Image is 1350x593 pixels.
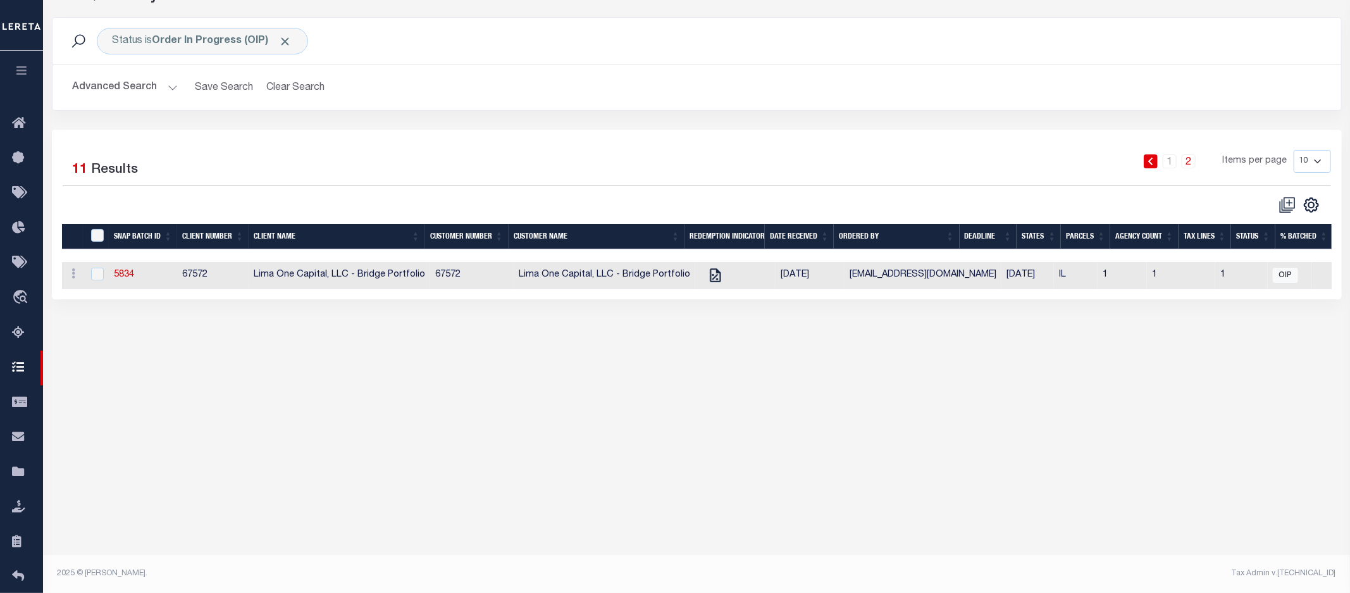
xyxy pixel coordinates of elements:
a: 2 [1182,154,1196,168]
th: % batched: activate to sort column ascending [1275,224,1333,250]
th: Customer Number: activate to sort column ascending [425,224,509,250]
td: Lima One Capital, LLC - Bridge Portfolio [514,262,695,289]
th: Tax Lines: activate to sort column ascending [1179,224,1231,250]
span: OIP [1273,268,1298,283]
td: 67572 [430,262,514,289]
th: States: activate to sort column ascending [1017,224,1061,250]
th: Ordered By: activate to sort column ascending [834,224,959,250]
td: 1 [1215,262,1268,289]
button: Clear Search [261,75,330,100]
a: 1 [1163,154,1177,168]
span: Items per page [1223,154,1287,168]
i: travel_explore [12,290,32,306]
div: Status is [97,28,308,54]
th: Status: activate to sort column ascending [1231,224,1275,250]
td: [EMAIL_ADDRESS][DOMAIN_NAME] [845,262,1001,289]
td: [DATE] [776,262,845,289]
th: Date Received: activate to sort column ascending [765,224,834,250]
span: 11 [73,163,88,177]
td: 1 [1147,262,1215,289]
th: Client Number: activate to sort column ascending [177,224,249,250]
th: SNAP BATCH ID: activate to sort column ascending [109,224,177,250]
th: Agency Count: activate to sort column ascending [1110,224,1179,250]
td: 1 [1098,262,1147,289]
th: Parcels: activate to sort column ascending [1061,224,1110,250]
th: SNAPBatchId [83,224,109,250]
th: Customer Name: activate to sort column ascending [509,224,685,250]
a: 5834 [114,270,134,279]
button: Advanced Search [73,75,178,100]
span: Click to Remove [279,35,292,48]
label: Results [92,160,139,180]
button: Save Search [188,75,261,100]
th: Deadline: activate to sort column ascending [960,224,1017,250]
td: [DATE] [1001,262,1054,289]
a: Tax Cert Requested [705,270,726,279]
td: IL [1054,262,1098,289]
b: Order In Progress (OIP) [152,36,292,46]
td: 67572 [177,262,249,289]
th: Client Name: activate to sort column ascending [249,224,425,250]
td: Lima One Capital, LLC - Bridge Portfolio [249,262,430,289]
th: Redemption Indicator [684,224,765,250]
